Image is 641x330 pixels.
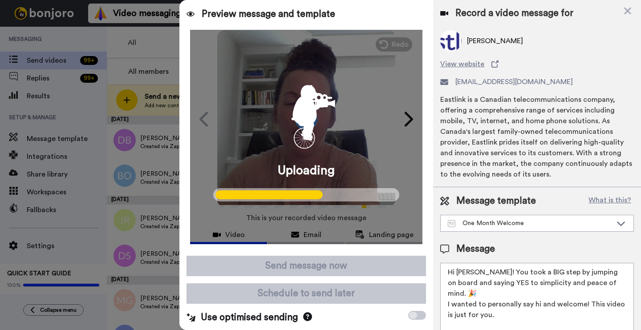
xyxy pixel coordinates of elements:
[278,161,335,179] span: Uploading
[448,219,612,228] div: One Month Welcome
[448,220,455,227] img: Message-temps.svg
[456,242,495,256] span: Message
[187,256,426,276] button: Send message now
[586,194,634,208] button: What is this?
[440,59,634,69] a: View website
[455,76,573,87] span: [EMAIL_ADDRESS][DOMAIN_NAME]
[440,94,634,180] div: Eastlink is a Canadian telecommunications company, offering a comprehensive range of services inc...
[456,194,536,208] span: Message template
[187,283,426,304] button: Schedule to send later
[201,311,298,324] span: Use optimised sending
[440,59,484,69] span: View website
[266,72,346,153] div: animation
